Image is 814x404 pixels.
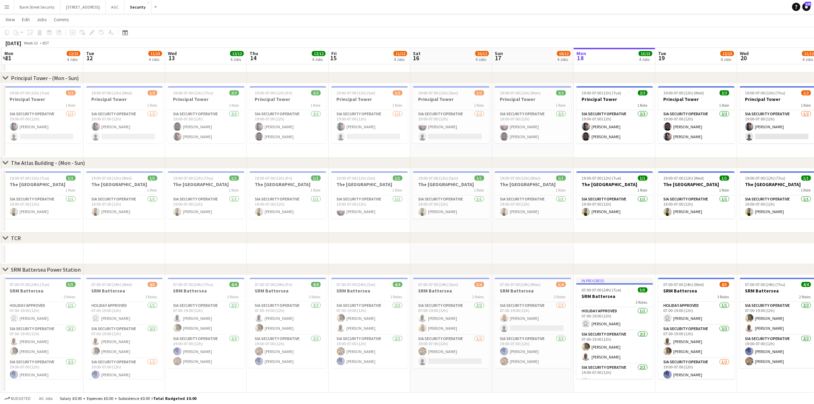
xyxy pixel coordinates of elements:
app-job-card: 19:00-07:00 (12h) (Wed)1/1The [GEOGRAPHIC_DATA]1 RoleSIA Security Operative1/119:00-07:00 (12h)[P... [658,171,735,219]
span: 1 Role [556,103,566,108]
h3: SRM Battersea [658,288,735,294]
span: 07:00-07:00 (24h) (Wed) [664,282,704,287]
h3: The [GEOGRAPHIC_DATA] [331,181,408,187]
app-job-card: 19:00-07:00 (12h) (Wed)1/2Principal Tower1 RoleSIA Security Operative1/219:00-07:00 (12h)[PERSON_... [86,86,163,143]
app-job-card: 07:00-07:00 (24h) (Sat)4/4SRM Battersea2 RolesSIA Security Operative2/207:00-19:00 (12h)[PERSON_N... [331,278,408,368]
app-job-card: 19:00-07:00 (12h) (Sat)1/2Principal Tower1 RoleSIA Security Operative1/219:00-07:00 (12h)[PERSON_... [331,86,408,143]
span: 1/2 [393,90,402,95]
span: 4/4 [801,282,811,287]
span: 07:00-07:00 (24h) (Wed) [92,282,132,287]
app-card-role: SIA Security Operative1/207:00-19:00 (12h)[PERSON_NAME] [495,302,571,335]
span: Jobs [37,16,47,23]
app-card-role: SIA Security Operative2/219:00-07:00 (12h)[PERSON_NAME][PERSON_NAME] [495,110,571,143]
span: 11 [3,54,13,62]
div: Salary £0.00 + Expenses £0.00 + Subsistence £0.00 = [60,396,196,401]
span: Tue [86,50,94,56]
button: [STREET_ADDRESS] [61,0,106,14]
span: 1 Role [311,187,321,193]
span: 2 Roles [309,294,321,299]
span: 2/2 [311,90,321,95]
span: 2 Roles [227,294,239,299]
h3: The [GEOGRAPHIC_DATA] [4,181,81,187]
span: Mon [576,50,586,56]
div: 19:00-07:00 (12h) (Fri)1/1The [GEOGRAPHIC_DATA]1 RoleSIA Security Operative1/119:00-07:00 (12h)[P... [250,171,326,219]
div: In progress07:00-07:00 (24h) (Tue)5/5SRM Battersea3 RolesHoliday Approved1/107:00-19:00 (12h) [PE... [576,278,653,379]
span: 12/13 [67,51,80,56]
span: 1/1 [475,175,484,181]
span: 1 Role [392,103,402,108]
span: 3 Roles [718,294,729,299]
app-job-card: 19:00-07:00 (12h) (Tue)1/1The [GEOGRAPHIC_DATA]1 RoleSIA Security Operative1/119:00-07:00 (12h)[P... [4,171,81,219]
a: View [3,15,18,24]
span: 105 [805,2,811,6]
a: Jobs [34,15,50,24]
span: 15 [330,54,337,62]
span: 1/2 [801,90,811,95]
app-job-card: 07:00-07:00 (24h) (Fri)4/4SRM Battersea2 RolesSIA Security Operative2/207:00-19:00 (12h)[PERSON_N... [250,278,326,368]
span: 07:00-07:00 (24h) (Fri) [255,282,293,287]
span: Sat [413,50,421,56]
span: 1 Role [66,187,76,193]
app-card-role: SIA Security Operative1/119:00-07:00 (12h)[PERSON_NAME] [331,195,408,219]
span: 19:00-07:00 (12h) (Mon) [500,175,541,181]
span: 1 Role [229,187,239,193]
button: Budgeted [3,395,32,402]
app-card-role: SIA Security Operative1/119:00-07:00 (12h)[PERSON_NAME] [658,195,735,219]
span: Thu [250,50,258,56]
span: 2 Roles [391,294,402,299]
div: 4 Jobs [557,57,570,62]
h3: Principal Tower [576,96,653,102]
span: 1/1 [638,175,648,181]
span: 1 Role [719,103,729,108]
app-card-role: SIA Security Operative2/207:00-19:00 (12h)[PERSON_NAME][PERSON_NAME] [576,330,653,364]
app-job-card: 19:00-07:00 (12h) (Sat)1/1The [GEOGRAPHIC_DATA]1 RoleSIA Security Operative1/119:00-07:00 (12h)[P... [331,171,408,219]
div: [DATE] [5,40,21,47]
span: Wed [168,50,177,56]
span: 19:00-07:00 (12h) (Tue) [582,90,622,95]
app-card-role: SIA Security Operative2/207:00-19:00 (12h)[PERSON_NAME][PERSON_NAME] [413,302,490,335]
app-job-card: 07:00-07:00 (24h) (Thu)4/4SRM Battersea2 RolesSIA Security Operative2/207:00-19:00 (12h)[PERSON_N... [168,278,244,368]
h3: The [GEOGRAPHIC_DATA] [86,181,163,187]
div: 19:00-07:00 (12h) (Wed)2/2Principal Tower1 RoleSIA Security Operative2/219:00-07:00 (12h)[PERSON_... [658,86,735,143]
app-card-role: SIA Security Operative1/219:00-07:00 (12h)[PERSON_NAME] [86,110,163,143]
h3: SRM Battersea [413,288,490,294]
app-job-card: 07:00-07:00 (24h) (Sun)3/4SRM Battersea2 RolesSIA Security Operative2/207:00-19:00 (12h)[PERSON_N... [413,278,490,368]
h3: SRM Battersea [86,288,163,294]
div: 4 Jobs [230,57,243,62]
span: 12 [85,54,94,62]
span: 4/5 [720,282,729,287]
div: 4 Jobs [721,57,734,62]
app-card-role: SIA Security Operative2/207:00-19:00 (12h)[PERSON_NAME][PERSON_NAME] [4,325,81,358]
span: 3 Roles [146,294,157,299]
div: 19:00-07:00 (12h) (Mon)1/1The [GEOGRAPHIC_DATA]1 RoleSIA Security Operative1/119:00-07:00 (12h)[P... [495,171,571,219]
span: 12/12 [312,51,325,56]
div: 4 Jobs [394,57,407,62]
div: 4 Jobs [639,57,652,62]
a: Edit [19,15,32,24]
app-card-role: SIA Security Operative1/219:00-07:00 (12h)[PERSON_NAME] [331,110,408,143]
app-job-card: 07:00-07:00 (24h) (Wed)4/5SRM Battersea3 RolesHoliday Approved1/107:00-19:00 (12h) [PERSON_NAME]S... [86,278,163,379]
app-card-role: SIA Security Operative2/219:00-07:00 (12h)[PERSON_NAME][PERSON_NAME] [576,110,653,143]
app-card-role: Holiday Approved1/107:00-19:00 (12h) [PERSON_NAME] [658,302,735,325]
app-job-card: 19:00-07:00 (12h) (Thu)2/2Principal Tower1 RoleSIA Security Operative2/219:00-07:00 (12h)[PERSON_... [168,86,244,143]
div: 19:00-07:00 (12h) (Tue)2/2Principal Tower1 RoleSIA Security Operative2/219:00-07:00 (12h)[PERSON_... [576,86,653,143]
span: All jobs [38,396,54,401]
span: 07:00-07:00 (24h) (Thu) [745,282,786,287]
span: 1 Role [638,187,648,193]
app-card-role: SIA Security Operative1/219:00-07:00 (12h)[PERSON_NAME] [4,110,81,143]
span: 1 Role [801,187,811,193]
button: Security [124,0,151,14]
span: Comms [54,16,69,23]
span: 19:00-07:00 (12h) (Fri) [255,90,293,95]
div: 4 Jobs [312,57,325,62]
h3: The [GEOGRAPHIC_DATA] [250,181,326,187]
span: 1 Role [147,187,157,193]
span: 3 Roles [64,294,76,299]
h3: Principal Tower [495,96,571,102]
app-card-role: SIA Security Operative2/219:00-07:00 (12h)[PERSON_NAME][PERSON_NAME] [495,335,571,368]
